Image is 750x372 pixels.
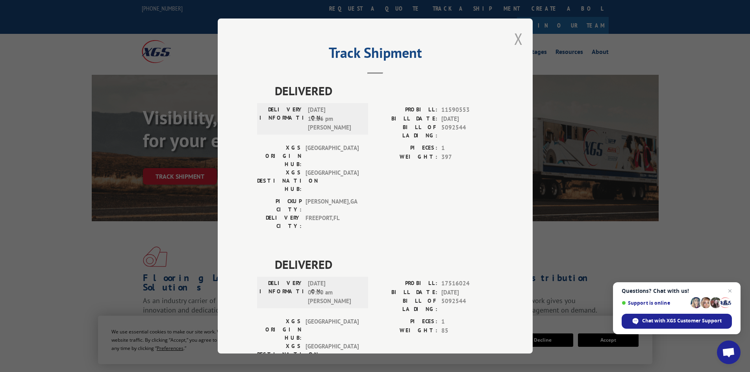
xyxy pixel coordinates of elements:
h2: Track Shipment [257,47,493,62]
span: [GEOGRAPHIC_DATA] [306,144,359,168]
label: PIECES: [375,317,437,326]
span: FREEPORT , FL [306,214,359,230]
label: DELIVERY INFORMATION: [259,279,304,306]
label: BILL DATE: [375,288,437,297]
label: WEIGHT: [375,326,437,335]
div: Open chat [717,341,741,364]
label: WEIGHT: [375,153,437,162]
span: [GEOGRAPHIC_DATA] [306,342,359,367]
span: [DATE] 12:16 pm [PERSON_NAME] [308,105,361,132]
label: BILL OF LADING: [375,123,437,140]
label: BILL OF LADING: [375,297,437,313]
label: PROBILL: [375,279,437,288]
span: DELIVERED [275,255,493,273]
span: Chat with XGS Customer Support [642,317,722,324]
span: Support is online [622,300,688,306]
label: XGS DESTINATION HUB: [257,168,302,193]
button: Close modal [514,28,523,49]
label: PIECES: [375,144,437,153]
span: [GEOGRAPHIC_DATA] [306,317,359,342]
label: PROBILL: [375,105,437,115]
span: Close chat [725,286,735,296]
label: DELIVERY CITY: [257,214,302,230]
span: 11590553 [441,105,493,115]
span: 1 [441,317,493,326]
span: 5092544 [441,297,493,313]
span: Questions? Chat with us! [622,288,732,294]
span: DELIVERED [275,82,493,100]
label: XGS ORIGIN HUB: [257,144,302,168]
span: [PERSON_NAME] , GA [306,197,359,214]
span: 85 [441,326,493,335]
span: [GEOGRAPHIC_DATA] [306,168,359,193]
span: [DATE] [441,288,493,297]
span: [DATE] [441,115,493,124]
label: XGS DESTINATION HUB: [257,342,302,367]
span: 5092544 [441,123,493,140]
label: XGS ORIGIN HUB: [257,317,302,342]
span: 1 [441,144,493,153]
label: DELIVERY INFORMATION: [259,105,304,132]
label: BILL DATE: [375,115,437,124]
label: PICKUP CITY: [257,197,302,214]
span: [DATE] 09:00 am [PERSON_NAME] [308,279,361,306]
div: Chat with XGS Customer Support [622,314,732,329]
span: 17516024 [441,279,493,288]
span: 397 [441,153,493,162]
